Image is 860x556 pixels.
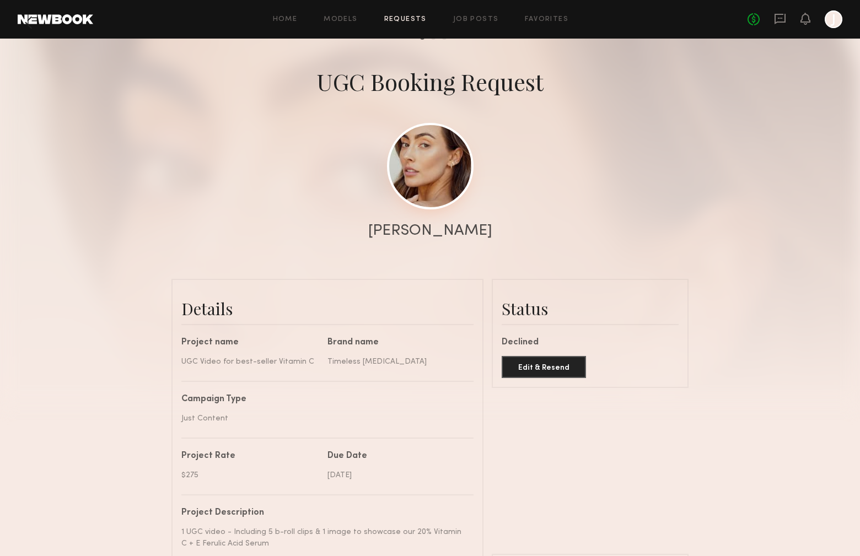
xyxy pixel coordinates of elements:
button: Edit & Resend [502,356,586,378]
a: Models [324,16,357,23]
div: [DATE] [327,469,465,481]
div: UGC Video for best-seller Vitamin C [181,356,319,368]
a: Favorites [525,16,568,23]
div: $275 [181,469,319,481]
div: Campaign Type [181,395,465,404]
div: Timeless [MEDICAL_DATA] [327,356,465,368]
a: J [825,10,842,28]
div: 1 UGC video - Including 5 b-roll clips & 1 image to showcase our 20% Vitamin C + E Ferulic Acid S... [181,526,465,549]
a: Requests [384,16,427,23]
div: Details [181,298,474,320]
div: Project Rate [181,452,319,461]
div: Project name [181,338,319,347]
a: Job Posts [453,16,499,23]
div: UGC Booking Request [316,66,544,97]
div: Just Content [181,413,465,424]
div: Due Date [327,452,465,461]
div: Project Description [181,509,465,517]
div: Declined [502,338,679,347]
div: Status [502,298,679,320]
div: Brand name [327,338,465,347]
div: [PERSON_NAME] [368,223,492,239]
a: Home [273,16,298,23]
